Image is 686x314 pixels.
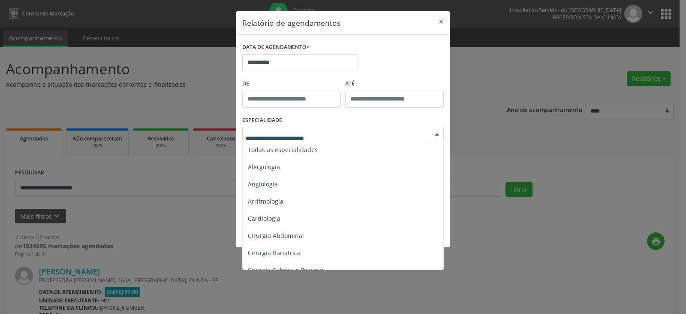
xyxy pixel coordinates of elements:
[248,249,301,257] span: Cirurgia Bariatrica
[248,266,323,274] span: Cirurgia Cabeça e Pescoço
[248,197,283,205] span: Arritmologia
[242,77,341,91] label: De
[248,163,280,171] span: Alergologia
[248,232,304,240] span: Cirurgia Abdominal
[248,146,318,154] span: Todas as especialidades
[248,214,280,223] span: Cardiologia
[345,77,444,91] label: ATÉ
[242,17,340,28] h5: Relatório de agendamentos
[433,11,450,32] button: Close
[248,180,278,188] span: Angiologia
[242,41,310,54] label: DATA DE AGENDAMENTO
[242,114,282,127] label: ESPECIALIDADE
